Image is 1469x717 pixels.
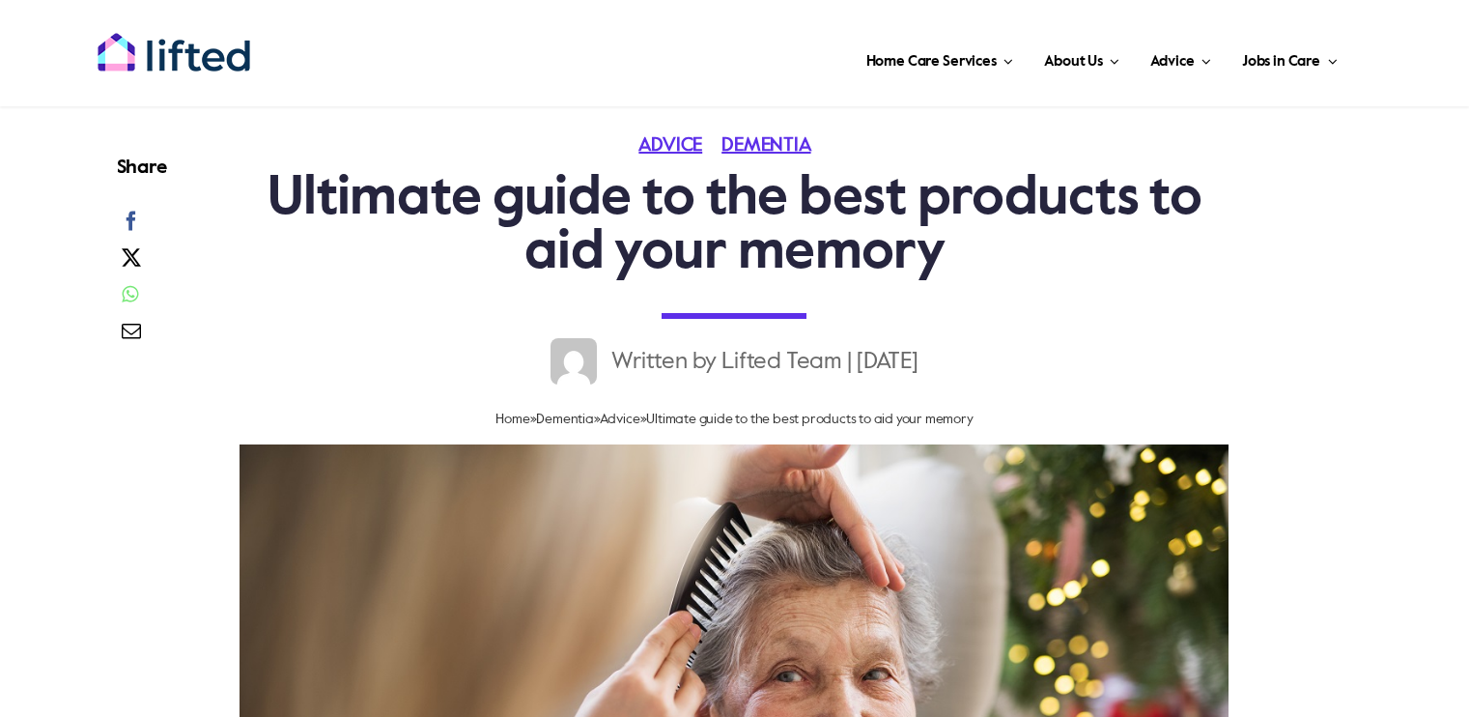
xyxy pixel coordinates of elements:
[1038,29,1125,87] a: About Us
[1044,46,1103,77] span: About Us
[646,413,973,426] span: Ultimate guide to the best products to aid your memory
[495,413,529,426] a: Home
[721,136,830,156] a: Dementia
[1150,46,1194,77] span: Advice
[314,29,1343,87] nav: Main Menu
[861,29,1020,87] a: Home Care Services
[866,46,997,77] span: Home Care Services
[230,172,1240,280] h1: Ultimate guide to the best products to aid your memory
[1236,29,1343,87] a: Jobs in Care
[495,413,973,426] span: » » »
[638,136,721,156] a: Advice
[638,136,830,156] span: Categories: ,
[536,413,593,426] a: Dementia
[1144,29,1216,87] a: Advice
[600,413,640,426] a: Advice
[1242,46,1320,77] span: Jobs in Care
[230,404,1240,435] nav: Breadcrumb
[97,32,251,51] a: lifted-logo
